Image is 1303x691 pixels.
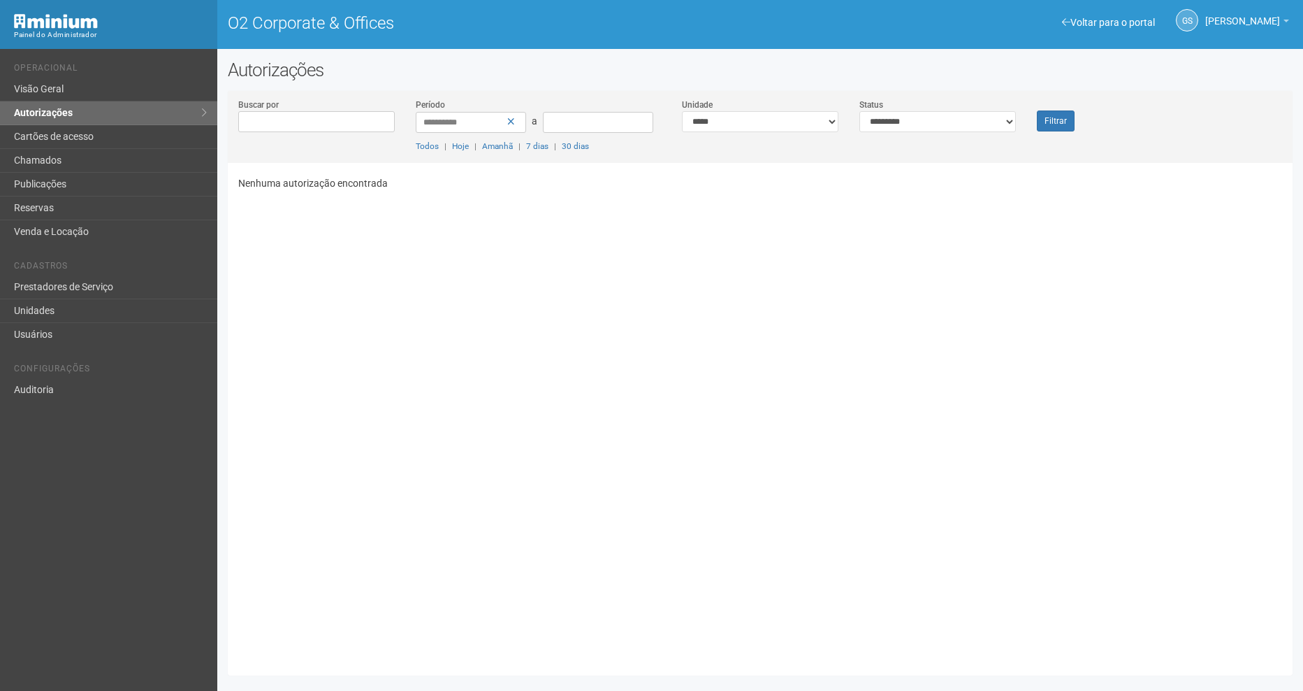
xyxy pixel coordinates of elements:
h2: Autorizações [228,59,1293,80]
a: Voltar para o portal [1062,17,1155,28]
li: Operacional [14,63,207,78]
div: Painel do Administrador [14,29,207,41]
span: | [474,141,476,151]
a: 30 dias [562,141,589,151]
li: Configurações [14,364,207,378]
a: 7 dias [526,141,548,151]
a: Amanhã [482,141,513,151]
a: [PERSON_NAME] [1205,17,1289,29]
label: Período [416,99,445,111]
a: GS [1176,9,1198,31]
a: Hoje [452,141,469,151]
label: Buscar por [238,99,279,111]
span: | [518,141,521,151]
label: Unidade [682,99,713,111]
span: | [444,141,446,151]
a: Todos [416,141,439,151]
li: Cadastros [14,261,207,276]
label: Status [859,99,883,111]
p: Nenhuma autorização encontrada [238,177,1282,190]
span: | [554,141,556,151]
span: a [532,115,537,127]
h1: O2 Corporate & Offices [228,14,750,32]
span: Gabriela Souza [1205,2,1280,27]
button: Filtrar [1037,111,1075,131]
img: Minium [14,14,98,29]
